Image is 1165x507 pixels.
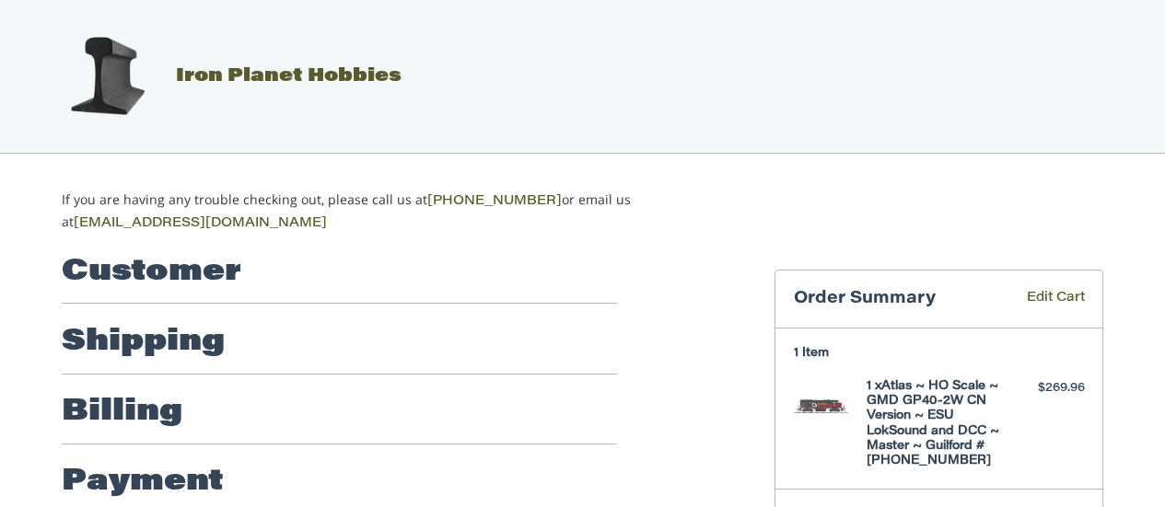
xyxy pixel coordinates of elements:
h3: 1 Item [794,346,1085,361]
h4: 1 x Atlas ~ HO Scale ~ GMD GP40-2W CN Version ~ ESU LokSound and DCC ~ Master ~ Guilford #[PHONE_... [867,379,1008,469]
p: If you are having any trouble checking out, please call us at or email us at [62,190,689,234]
div: $269.96 [1012,379,1085,398]
span: Iron Planet Hobbies [176,67,402,86]
img: Iron Planet Hobbies [61,30,153,122]
h2: Billing [62,394,182,431]
a: Edit Cart [1000,289,1085,310]
h2: Customer [62,254,241,291]
h2: Shipping [62,324,225,361]
h2: Payment [62,464,224,501]
h3: Order Summary [794,289,1000,310]
a: Iron Planet Hobbies [42,67,402,86]
a: [PHONE_NUMBER] [427,195,562,208]
a: [EMAIL_ADDRESS][DOMAIN_NAME] [74,217,327,230]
